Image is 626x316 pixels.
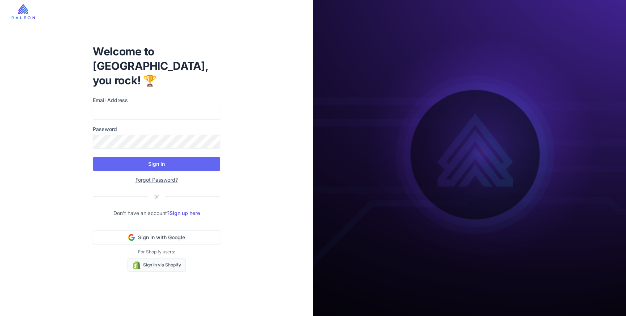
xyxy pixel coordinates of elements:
[93,249,220,255] p: For Shopify users:
[93,157,220,171] button: Sign In
[170,210,200,216] a: Sign up here
[93,44,220,88] h1: Welcome to [GEOGRAPHIC_DATA], you rock! 🏆
[93,125,220,133] label: Password
[93,231,220,244] button: Sign in with Google
[93,96,220,104] label: Email Address
[93,209,220,217] p: Don't have an account?
[128,258,186,272] a: Sign in via Shopify
[138,234,185,241] span: Sign in with Google
[12,4,35,19] img: raleon-logo-whitebg.9aac0268.jpg
[135,177,178,183] a: Forgot Password?
[149,193,165,201] div: or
